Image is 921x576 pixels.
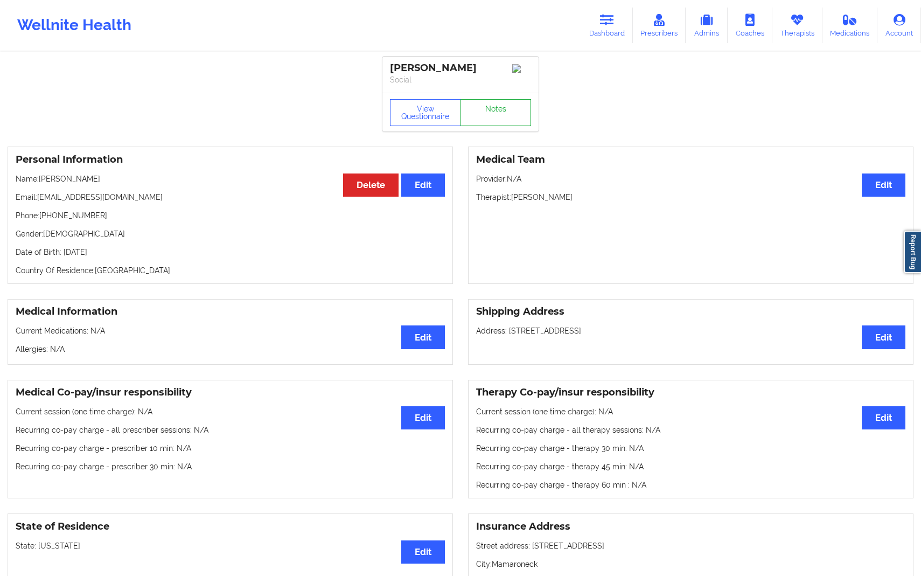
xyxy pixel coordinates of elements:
p: Recurring co-pay charge - therapy 45 min : N/A [476,461,905,472]
h3: State of Residence [16,521,445,533]
p: Recurring co-pay charge - prescriber 10 min : N/A [16,443,445,454]
p: Current session (one time charge): N/A [16,406,445,417]
a: Report Bug [904,231,921,273]
p: Email: [EMAIL_ADDRESS][DOMAIN_NAME] [16,192,445,203]
p: Country Of Residence: [GEOGRAPHIC_DATA] [16,265,445,276]
button: View Questionnaire [390,99,461,126]
h3: Medical Information [16,306,445,318]
img: Image%2Fplaceholer-image.png [512,64,531,73]
p: State: [US_STATE] [16,540,445,551]
h3: Insurance Address [476,521,905,533]
h3: Medical Co-pay/insur responsibility [16,386,445,399]
h3: Medical Team [476,154,905,166]
button: Edit [401,406,445,429]
a: Coaches [728,8,772,43]
h3: Personal Information [16,154,445,166]
p: Social [390,74,531,85]
p: Address: [STREET_ADDRESS] [476,325,905,336]
p: Current session (one time charge): N/A [476,406,905,417]
a: Medications [822,8,878,43]
p: Recurring co-pay charge - therapy 60 min : N/A [476,480,905,490]
a: Notes [460,99,532,126]
button: Delete [343,174,399,197]
h3: Shipping Address [476,306,905,318]
button: Edit [401,540,445,564]
a: Dashboard [581,8,633,43]
p: Recurring co-pay charge - all therapy sessions : N/A [476,425,905,435]
p: Allergies: N/A [16,344,445,355]
button: Edit [401,325,445,349]
p: Therapist: [PERSON_NAME] [476,192,905,203]
p: Recurring co-pay charge - all prescriber sessions : N/A [16,425,445,435]
button: Edit [862,325,905,349]
p: Current Medications: N/A [16,325,445,336]
a: Admins [686,8,728,43]
p: Gender: [DEMOGRAPHIC_DATA] [16,228,445,239]
p: Phone: [PHONE_NUMBER] [16,210,445,221]
button: Edit [401,174,445,197]
a: Therapists [772,8,822,43]
p: Street address: [STREET_ADDRESS] [476,540,905,551]
p: Name: [PERSON_NAME] [16,174,445,184]
p: Date of Birth: [DATE] [16,247,445,258]
a: Account [877,8,921,43]
button: Edit [862,174,905,197]
p: Recurring co-pay charge - prescriber 30 min : N/A [16,461,445,472]
div: [PERSON_NAME] [390,62,531,74]
p: Recurring co-pay charge - therapy 30 min : N/A [476,443,905,454]
a: Prescribers [633,8,686,43]
h3: Therapy Co-pay/insur responsibility [476,386,905,399]
p: City: Mamaroneck [476,559,905,570]
button: Edit [862,406,905,429]
p: Provider: N/A [476,174,905,184]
